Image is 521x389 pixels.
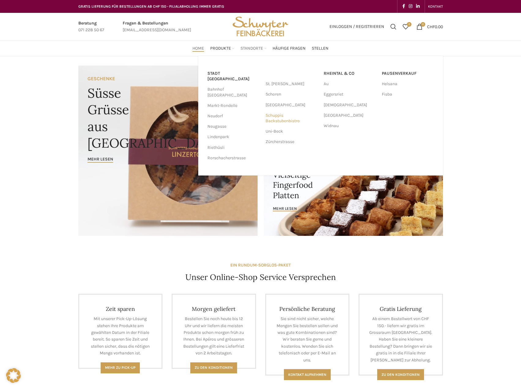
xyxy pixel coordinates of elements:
a: [GEOGRAPHIC_DATA] [324,110,376,121]
a: Einloggen / Registrieren [326,21,387,33]
a: Schuppis Backstubenbistro [266,110,318,126]
a: Riethüsli [207,142,259,153]
bdi: 0.00 [427,24,443,29]
a: [DEMOGRAPHIC_DATA] [324,100,376,110]
a: Uni-Beck [266,126,318,137]
a: Infobox link [123,20,191,34]
div: Main navigation [75,42,446,55]
a: Standorte [240,42,266,55]
span: KONTAKT [428,4,443,9]
span: CHF [427,24,435,29]
a: Neugasse [207,121,259,132]
a: Infobox link [78,20,104,34]
span: Häufige Fragen [273,46,306,51]
a: Au [324,79,376,89]
p: Ab einem Bestellwert von CHF 150.- liefern wir gratis im Grossraum [GEOGRAPHIC_DATA]. Haben Sie e... [369,315,433,364]
a: Zürcherstrasse [266,137,318,147]
div: Meine Wunschliste [400,21,412,33]
a: Eggersriet [324,89,376,100]
a: Linkedin social link [414,2,422,11]
span: GRATIS LIEFERUNG FÜR BESTELLUNGEN AB CHF 150 - FILIALABHOLUNG IMMER GRATIS [78,4,224,9]
h4: Persönliche Beratung [275,305,340,312]
a: Bahnhof [GEOGRAPHIC_DATA] [207,84,259,100]
span: 0 [421,22,425,27]
p: Bestellen Sie noch heute bis 12 Uhr und wir liefern die meisten Produkte schon morgen früh zu Ihn... [182,315,246,357]
a: 0 CHF0.00 [413,21,446,33]
a: Häufige Fragen [273,42,306,55]
a: Lindenpark [207,132,259,142]
a: RHEINTAL & CO [324,68,376,79]
a: Instagram social link [407,2,414,11]
div: Secondary navigation [425,0,446,13]
a: Mehr zu Pick-Up [101,362,140,373]
a: KONTAKT [428,0,443,13]
a: Helsana [382,79,434,89]
h4: Unser Online-Shop Service Versprechen [185,272,336,283]
span: Kontakt aufnehmen [288,372,326,377]
a: 0 [400,21,412,33]
a: Stellen [312,42,329,55]
a: Site logo [230,24,290,29]
a: Facebook social link [400,2,407,11]
a: Banner link [264,150,443,236]
span: Home [192,46,204,51]
a: St. [PERSON_NAME] [266,79,318,89]
a: Zu den konditionen [377,369,424,380]
p: Mit unserer Pick-Up-Lösung stehen Ihre Produkte am gewählten Datum in der Filiale bereit. So spar... [88,315,153,357]
a: Widnau [324,121,376,131]
a: Zu den Konditionen [190,362,237,373]
a: Produkte [210,42,234,55]
span: 0 [407,22,411,27]
span: Stellen [312,46,329,51]
a: Fisba [382,89,434,100]
a: Stadt [GEOGRAPHIC_DATA] [207,68,259,84]
a: Banner link [78,66,258,236]
span: Mehr zu Pick-Up [105,365,136,370]
a: [GEOGRAPHIC_DATA] [266,100,318,110]
span: Standorte [240,46,263,51]
span: Produkte [210,46,231,51]
a: Rorschacherstrasse [207,153,259,163]
a: Home [192,42,204,55]
img: Bäckerei Schwyter [230,13,290,40]
a: Markt-Rondelle [207,100,259,111]
strong: EIN RUNDUM-SORGLOS-PAKET [230,262,291,268]
a: Pausenverkauf [382,68,434,79]
a: Kontakt aufnehmen [284,369,331,380]
h4: Morgen geliefert [182,305,246,312]
a: Suchen [387,21,400,33]
h4: Zeit sparen [88,305,153,312]
span: Einloggen / Registrieren [329,25,384,29]
p: Sie sind nicht sicher, welche Mengen Sie bestellen sollen und was gute Kombinationen sind? Wir be... [275,315,340,364]
h4: Gratis Lieferung [369,305,433,312]
span: Zu den konditionen [381,372,420,377]
span: Zu den Konditionen [195,365,233,370]
a: Neudorf [207,111,259,121]
a: Schoren [266,89,318,100]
